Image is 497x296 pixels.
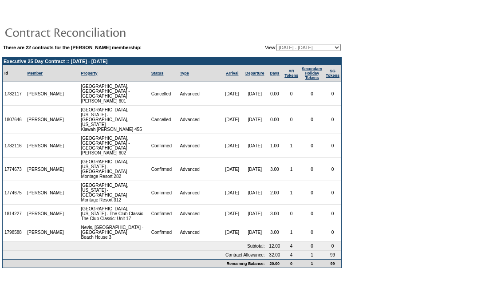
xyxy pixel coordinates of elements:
[221,158,243,181] td: [DATE]
[283,106,300,134] td: 0
[79,223,149,242] td: Nevis, [GEOGRAPHIC_DATA] - [GEOGRAPHIC_DATA] Beach House 3
[267,251,283,259] td: 32.00
[150,134,178,158] td: Confirmed
[326,69,339,78] a: SGTokens
[300,82,324,106] td: 0
[3,205,26,223] td: 1814227
[3,45,142,50] b: There are 22 contracts for the [PERSON_NAME] membership:
[26,106,66,134] td: [PERSON_NAME]
[324,242,341,251] td: 0
[300,134,324,158] td: 0
[267,259,283,268] td: 20.00
[79,205,149,223] td: [GEOGRAPHIC_DATA], [US_STATE] - The Club Classic The Club Classic: Unit 17
[26,82,66,106] td: [PERSON_NAME]
[81,71,97,75] a: Property
[3,82,26,106] td: 1782117
[151,71,164,75] a: Status
[302,67,322,80] a: Secondary HolidayTokens
[300,251,324,259] td: 1
[270,71,280,75] a: Days
[150,158,178,181] td: Confirmed
[300,181,324,205] td: 0
[267,181,283,205] td: 2.00
[226,71,239,75] a: Arrival
[267,242,283,251] td: 12.00
[28,71,43,75] a: Member
[243,106,267,134] td: [DATE]
[267,82,283,106] td: 0.00
[300,259,324,268] td: 1
[267,205,283,223] td: 3.00
[150,181,178,205] td: Confirmed
[180,71,189,75] a: Type
[3,106,26,134] td: 1807646
[178,223,221,242] td: Advanced
[267,223,283,242] td: 3.00
[3,158,26,181] td: 1774673
[324,134,341,158] td: 0
[178,181,221,205] td: Advanced
[178,106,221,134] td: Advanced
[178,134,221,158] td: Advanced
[243,82,267,106] td: [DATE]
[26,134,66,158] td: [PERSON_NAME]
[3,223,26,242] td: 1798588
[283,242,300,251] td: 4
[26,158,66,181] td: [PERSON_NAME]
[324,251,341,259] td: 99
[300,223,324,242] td: 0
[243,181,267,205] td: [DATE]
[245,71,264,75] a: Departure
[26,223,66,242] td: [PERSON_NAME]
[283,251,300,259] td: 4
[221,44,341,51] td: View:
[267,134,283,158] td: 1.00
[267,158,283,181] td: 3.00
[178,158,221,181] td: Advanced
[3,259,267,268] td: Remaining Balance:
[178,82,221,106] td: Advanced
[324,106,341,134] td: 0
[324,259,341,268] td: 99
[243,158,267,181] td: [DATE]
[221,106,243,134] td: [DATE]
[79,106,149,134] td: [GEOGRAPHIC_DATA], [US_STATE] - [GEOGRAPHIC_DATA], [US_STATE] Kiawah [PERSON_NAME] 455
[178,205,221,223] td: Advanced
[324,205,341,223] td: 0
[283,205,300,223] td: 0
[221,82,243,106] td: [DATE]
[150,205,178,223] td: Confirmed
[283,181,300,205] td: 1
[300,242,324,251] td: 0
[79,134,149,158] td: [GEOGRAPHIC_DATA], [GEOGRAPHIC_DATA] - [GEOGRAPHIC_DATA] [PERSON_NAME] 602
[26,181,66,205] td: [PERSON_NAME]
[324,181,341,205] td: 0
[243,205,267,223] td: [DATE]
[3,134,26,158] td: 1782116
[221,181,243,205] td: [DATE]
[221,134,243,158] td: [DATE]
[283,223,300,242] td: 1
[243,134,267,158] td: [DATE]
[3,181,26,205] td: 1774675
[283,82,300,106] td: 0
[300,106,324,134] td: 0
[79,181,149,205] td: [GEOGRAPHIC_DATA], [US_STATE] - [GEOGRAPHIC_DATA] Montage Resort 312
[79,82,149,106] td: [GEOGRAPHIC_DATA], [GEOGRAPHIC_DATA] - [GEOGRAPHIC_DATA] [PERSON_NAME] 601
[150,82,178,106] td: Cancelled
[324,223,341,242] td: 0
[243,223,267,242] td: [DATE]
[283,259,300,268] td: 0
[283,134,300,158] td: 1
[300,205,324,223] td: 0
[221,205,243,223] td: [DATE]
[79,158,149,181] td: [GEOGRAPHIC_DATA], [US_STATE] - [GEOGRAPHIC_DATA] Montage Resort 282
[4,23,182,41] img: pgTtlContractReconciliation.gif
[150,223,178,242] td: Confirmed
[284,69,298,78] a: ARTokens
[221,223,243,242] td: [DATE]
[3,65,26,82] td: Id
[324,82,341,106] td: 0
[3,58,341,65] td: Executive 25 Day Contract :: [DATE] - [DATE]
[267,106,283,134] td: 0.00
